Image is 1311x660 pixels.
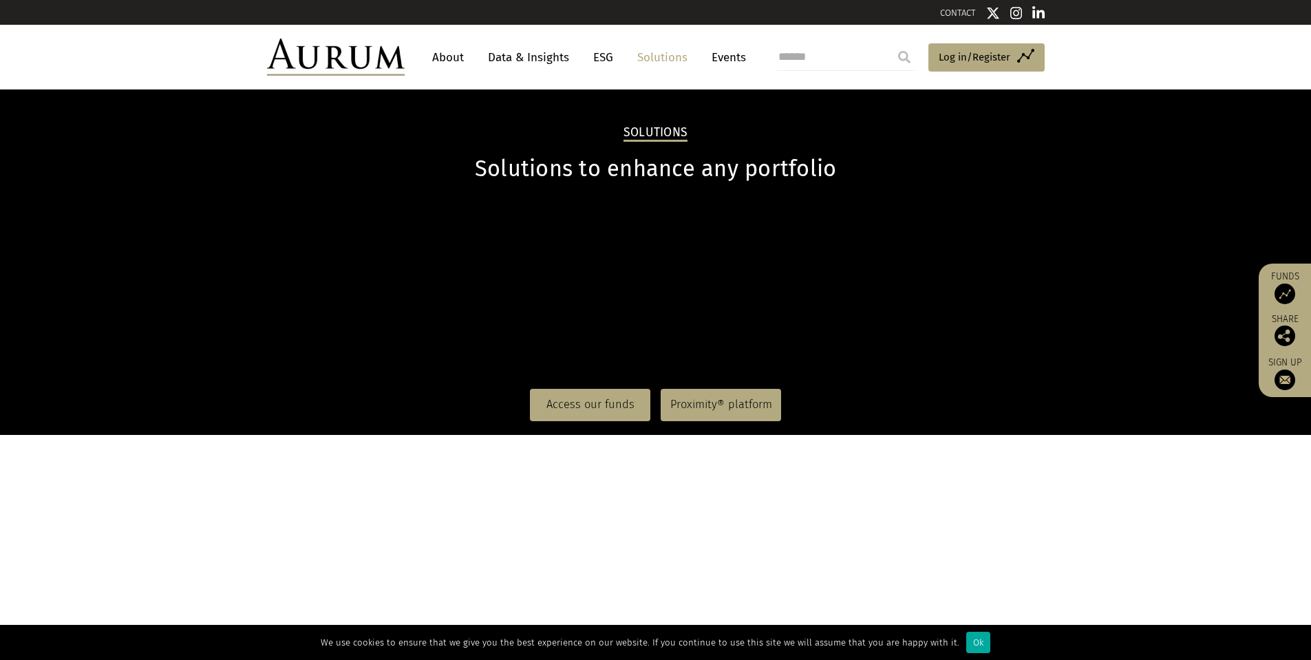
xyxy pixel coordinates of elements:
[1275,326,1295,346] img: Share this post
[940,8,976,18] a: CONTACT
[966,632,990,653] div: Ok
[1275,370,1295,390] img: Sign up to our newsletter
[267,39,405,76] img: Aurum
[623,125,688,142] h2: Solutions
[705,45,746,70] a: Events
[530,389,650,421] a: Access our funds
[425,45,471,70] a: About
[1275,284,1295,304] img: Access Funds
[928,43,1045,72] a: Log in/Register
[1010,6,1023,20] img: Instagram icon
[481,45,576,70] a: Data & Insights
[939,49,1010,65] span: Log in/Register
[1266,270,1304,304] a: Funds
[586,45,620,70] a: ESG
[661,389,781,421] a: Proximity® platform
[986,6,1000,20] img: Twitter icon
[1266,315,1304,346] div: Share
[1266,356,1304,390] a: Sign up
[267,156,1045,182] h1: Solutions to enhance any portfolio
[630,45,694,70] a: Solutions
[1032,6,1045,20] img: Linkedin icon
[891,43,918,71] input: Submit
